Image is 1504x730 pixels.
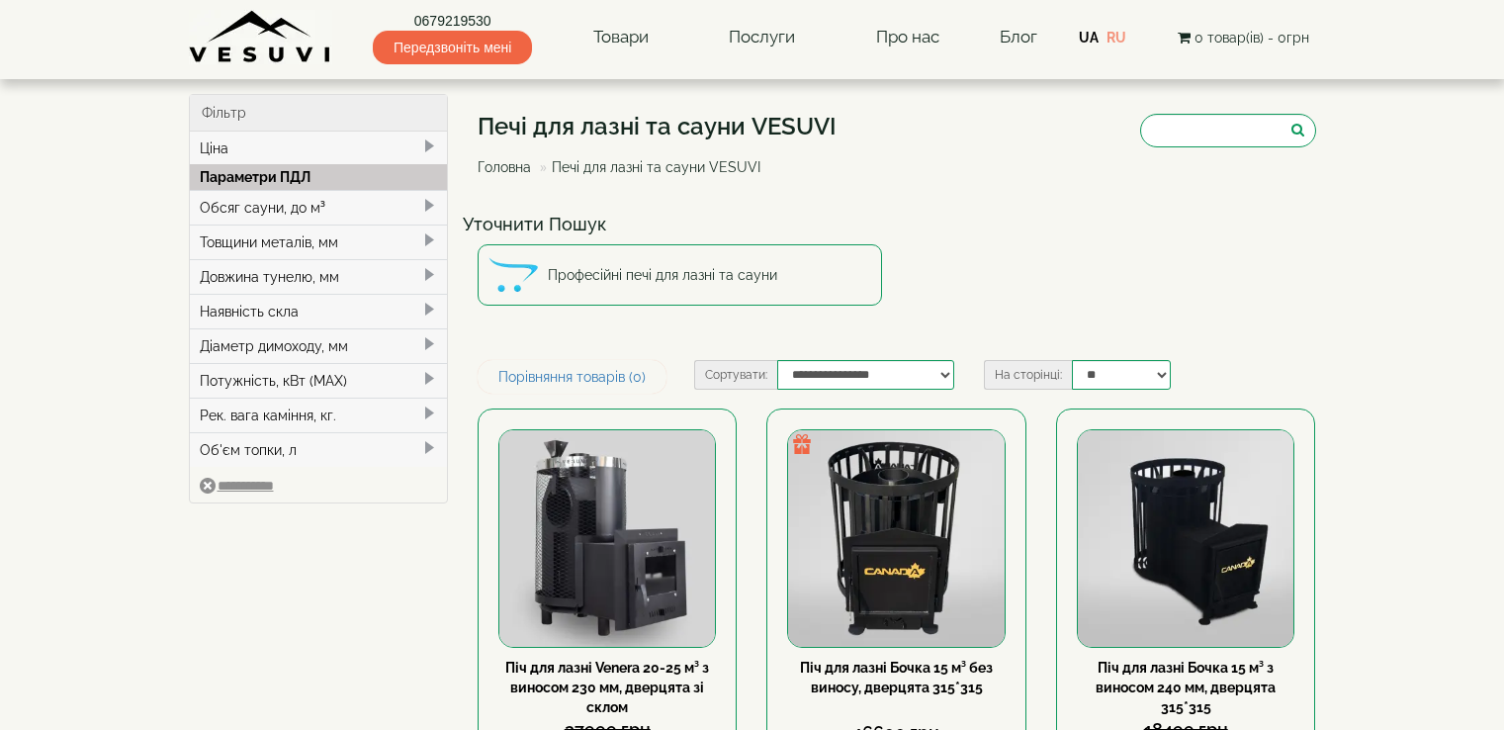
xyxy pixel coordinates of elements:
[190,398,448,432] div: Рек. вага каміння, кг.
[788,430,1004,646] img: Піч для лазні Бочка 15 м³ без виносу, дверцята 315*315
[463,215,1331,234] h4: Уточнити Пошук
[488,250,538,300] img: Професійні печі для лазні та сауни
[1096,660,1276,715] a: Піч для лазні Бочка 15 м³ з виносом 240 мм, дверцята 315*315
[535,157,760,177] li: Печі для лазні та сауни VESUVI
[189,10,332,64] img: Завод VESUVI
[190,190,448,225] div: Обсяг сауни, до м³
[709,15,815,60] a: Послуги
[505,660,709,715] a: Піч для лазні Venera 20-25 м³ з виносом 230 мм, дверцята зі склом
[190,328,448,363] div: Діаметр димоходу, мм
[1079,30,1099,46] a: UA
[1078,430,1293,646] img: Піч для лазні Бочка 15 м³ з виносом 240 мм, дверцята 315*315
[800,660,993,695] a: Піч для лазні Бочка 15 м³ без виносу, дверцята 315*315
[1194,30,1309,46] span: 0 товар(ів) - 0грн
[190,363,448,398] div: Потужність, кВт (MAX)
[694,360,777,390] label: Сортувати:
[478,244,882,306] a: Професійні печі для лазні та сауни Професійні печі для лазні та сауни
[478,159,531,175] a: Головна
[190,225,448,259] div: Товщини металів, мм
[1106,30,1126,46] a: RU
[478,360,666,394] a: Порівняння товарів (0)
[478,114,837,139] h1: Печі для лазні та сауни VESUVI
[792,434,812,454] img: gift
[190,132,448,165] div: Ціна
[190,432,448,467] div: Об'єм топки, л
[499,430,715,646] img: Піч для лазні Venera 20-25 м³ з виносом 230 мм, дверцята зі склом
[190,95,448,132] div: Фільтр
[190,259,448,294] div: Довжина тунелю, мм
[190,164,448,190] div: Параметри ПДЛ
[984,360,1072,390] label: На сторінці:
[190,294,448,328] div: Наявність скла
[373,11,532,31] a: 0679219530
[856,15,959,60] a: Про нас
[373,31,532,64] span: Передзвоніть мені
[1172,27,1315,48] button: 0 товар(ів) - 0грн
[1000,27,1037,46] a: Блог
[574,15,668,60] a: Товари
